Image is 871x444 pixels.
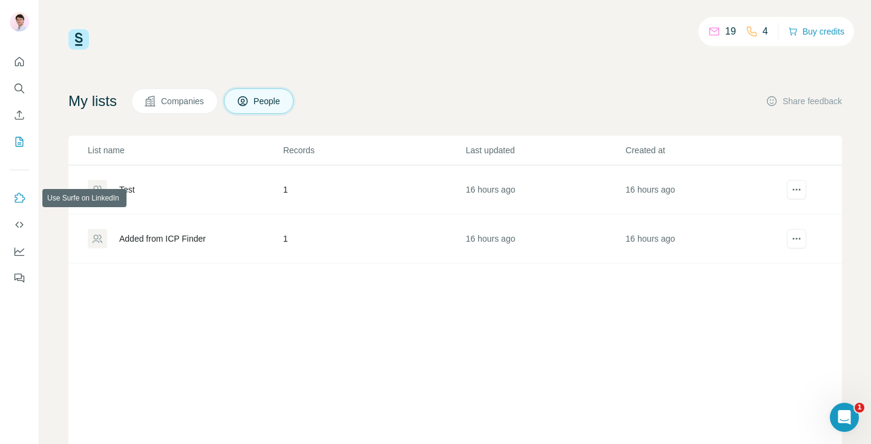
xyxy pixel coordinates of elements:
[626,144,784,156] p: Created at
[766,95,842,107] button: Share feedback
[283,144,465,156] p: Records
[10,104,29,126] button: Enrich CSV
[161,95,205,107] span: Companies
[10,187,29,209] button: Use Surfe on LinkedIn
[625,165,785,214] td: 16 hours ago
[465,165,625,214] td: 16 hours ago
[788,23,844,40] button: Buy credits
[465,214,625,263] td: 16 hours ago
[855,403,864,413] span: 1
[119,233,206,245] div: Added from ICP Finder
[88,144,282,156] p: List name
[787,180,806,199] button: actions
[10,12,29,31] img: Avatar
[625,214,785,263] td: 16 hours ago
[10,131,29,153] button: My lists
[68,29,89,50] img: Surfe Logo
[10,267,29,289] button: Feedback
[466,144,625,156] p: Last updated
[763,24,768,39] p: 4
[725,24,736,39] p: 19
[787,229,806,248] button: actions
[10,214,29,236] button: Use Surfe API
[10,51,29,73] button: Quick start
[283,214,465,263] td: 1
[68,91,117,111] h4: My lists
[283,165,465,214] td: 1
[830,403,859,432] iframe: Intercom live chat
[119,184,135,196] div: Test
[10,240,29,262] button: Dashboard
[10,78,29,99] button: Search
[254,95,281,107] span: People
